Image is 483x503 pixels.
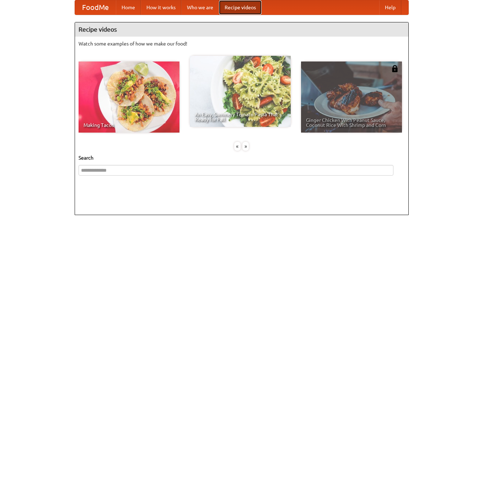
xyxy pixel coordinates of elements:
a: Help [379,0,401,15]
img: 483408.png [391,65,398,72]
a: Home [116,0,141,15]
div: « [234,142,241,151]
a: An Easy, Summery Tomato Pasta That's Ready for Fall [190,56,291,127]
span: An Easy, Summery Tomato Pasta That's Ready for Fall [195,112,286,122]
div: » [242,142,249,151]
span: Making Tacos [84,123,175,128]
a: FoodMe [75,0,116,15]
a: Who we are [181,0,219,15]
p: Watch some examples of how we make our food! [79,40,405,47]
h4: Recipe videos [75,22,408,37]
a: Making Tacos [79,61,179,133]
a: Recipe videos [219,0,262,15]
a: How it works [141,0,181,15]
h5: Search [79,154,405,161]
